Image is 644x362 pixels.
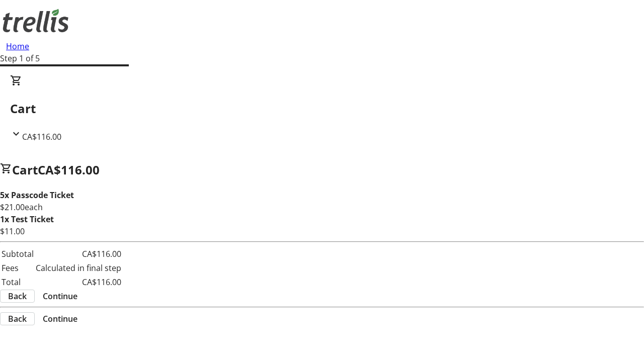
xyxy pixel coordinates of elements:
[22,131,61,142] span: CA$116.00
[1,247,34,260] td: Subtotal
[35,313,86,325] button: Continue
[8,313,27,325] span: Back
[10,100,634,118] h2: Cart
[8,290,27,302] span: Back
[38,161,100,178] span: CA$116.00
[43,290,77,302] span: Continue
[1,261,34,275] td: Fees
[35,290,86,302] button: Continue
[43,313,77,325] span: Continue
[10,74,634,143] div: CartCA$116.00
[1,276,34,289] td: Total
[35,247,122,260] td: CA$116.00
[12,161,38,178] span: Cart
[35,276,122,289] td: CA$116.00
[35,261,122,275] td: Calculated in final step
